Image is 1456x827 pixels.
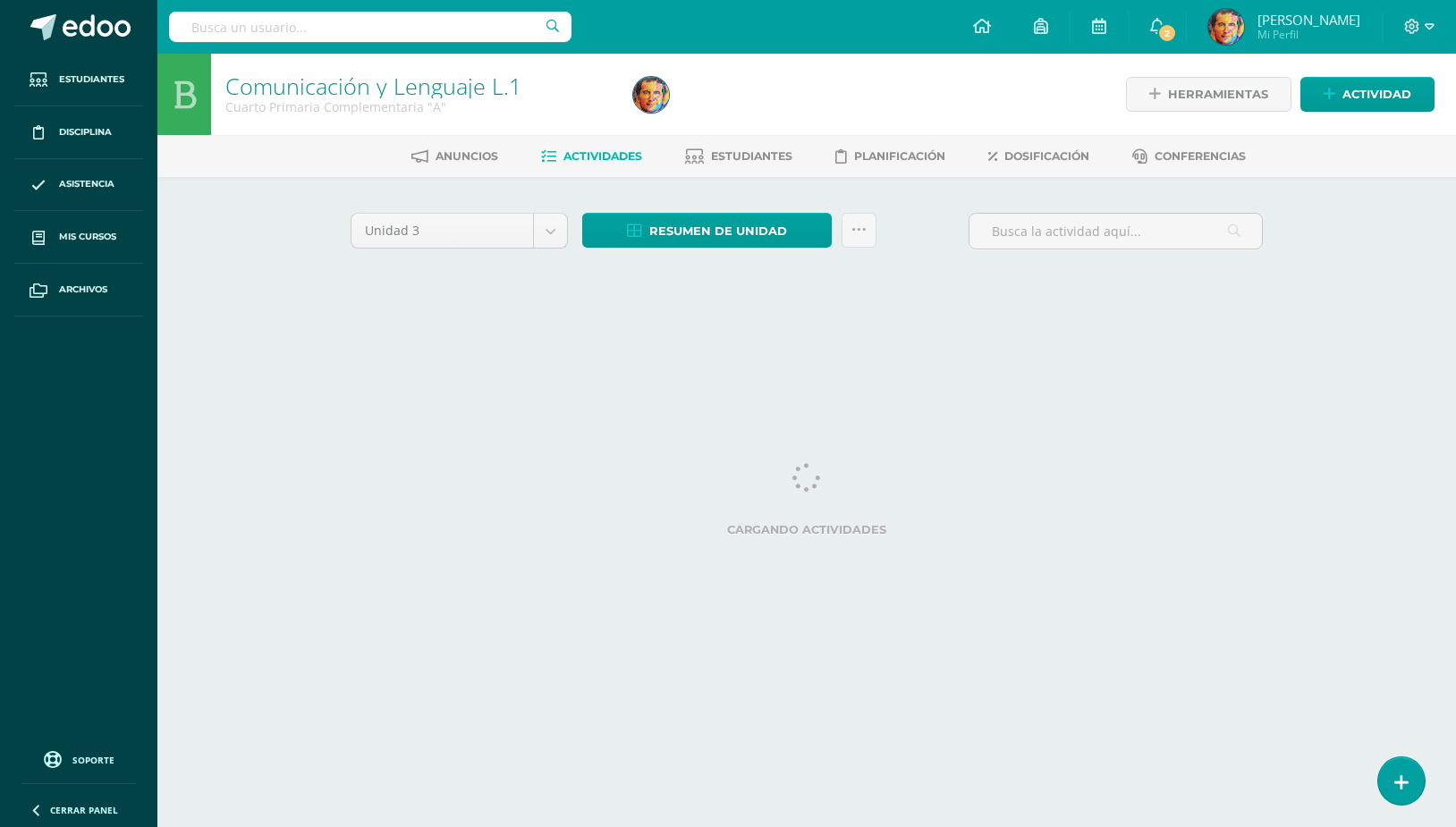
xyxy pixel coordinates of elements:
[225,73,612,98] h1: Comunicación y Lenguaje L.1
[541,142,642,171] a: Actividades
[711,149,792,163] span: Estudiantes
[1257,11,1360,29] span: [PERSON_NAME]
[563,149,642,163] span: Actividades
[21,747,136,771] a: Soporte
[1342,78,1411,111] span: Actividad
[835,142,945,171] a: Planificación
[59,177,114,191] span: Asistencia
[1300,77,1435,112] a: Actividad
[351,523,1263,536] label: Cargando actividades
[225,98,612,115] div: Cuarto Primaria Complementaria 'A'
[1132,142,1246,171] a: Conferencias
[59,230,116,244] span: Mis cursos
[351,214,567,248] a: Unidad 3
[59,283,107,297] span: Archivos
[633,77,669,113] img: 6189efe1154869782297a4f5131f6e1d.png
[854,149,945,163] span: Planificación
[1004,149,1089,163] span: Dosificación
[169,12,571,42] input: Busca un usuario...
[1155,149,1246,163] span: Conferencias
[14,54,143,106] a: Estudiantes
[14,264,143,316] a: Archivos
[988,142,1089,171] a: Dosificación
[411,142,498,171] a: Anuncios
[649,215,787,248] span: Resumen de unidad
[59,72,124,87] span: Estudiantes
[72,754,114,766] span: Soporte
[14,211,143,264] a: Mis cursos
[365,214,520,248] span: Unidad 3
[1257,27,1360,42] span: Mi Perfil
[436,149,498,163] span: Anuncios
[14,159,143,212] a: Asistencia
[685,142,792,171] a: Estudiantes
[225,71,521,101] a: Comunicación y Lenguaje L.1
[59,125,112,139] span: Disciplina
[14,106,143,159] a: Disciplina
[1208,9,1244,45] img: 6189efe1154869782297a4f5131f6e1d.png
[969,214,1262,249] input: Busca la actividad aquí...
[1126,77,1291,112] a: Herramientas
[1157,23,1177,43] span: 2
[50,804,118,816] span: Cerrar panel
[1168,78,1268,111] span: Herramientas
[582,213,832,248] a: Resumen de unidad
